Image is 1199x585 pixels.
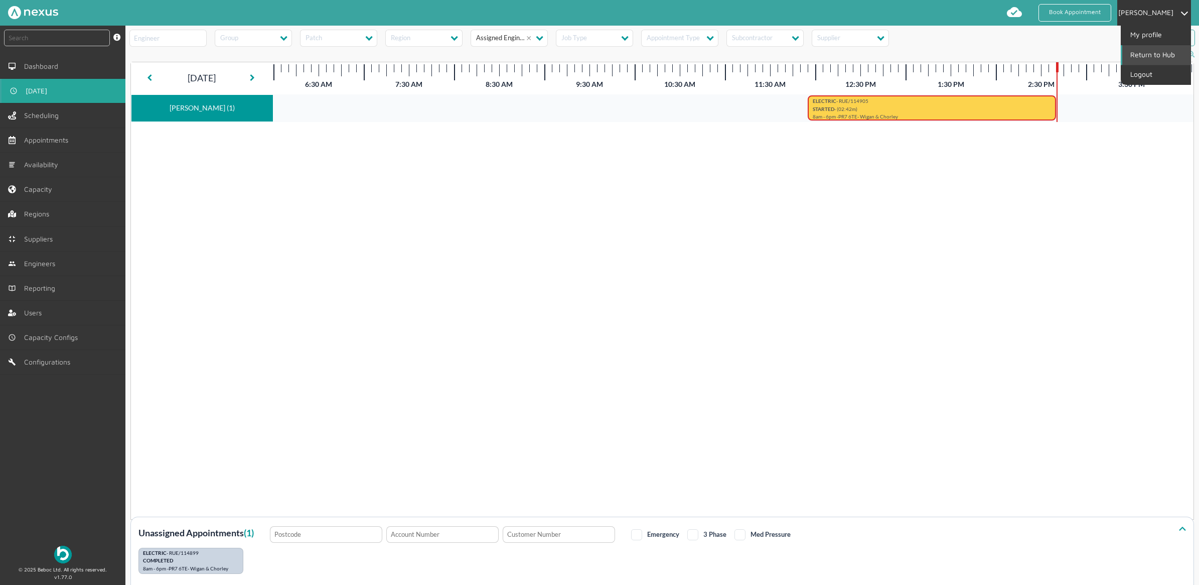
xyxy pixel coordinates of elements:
span: Suppliers [24,235,57,243]
label: 3 Phase [687,530,726,538]
label: Med Pressure [734,530,791,538]
img: md-cloud-done.svg [1006,4,1022,20]
span: PR7 6TE [838,114,857,120]
span: Configurations [24,358,74,366]
input: Search by: Ref, PostCode, MPAN, MPRN, Account, Customer [4,30,110,46]
span: Capacity [24,185,56,193]
a: My profile [1122,26,1190,45]
a: Zoom in the view for a 15m resolution [1187,51,1195,58]
input: Engineer [129,30,207,47]
span: Appointments [24,136,72,144]
h3: [DATE] [188,64,216,92]
img: appointments-left-menu.svg [8,136,16,144]
span: PR7 6TE [169,566,188,572]
span: Reporting [24,284,59,292]
div: Appointment Type [645,34,700,44]
label: Unassigned Appointments [138,526,254,544]
img: md-list.svg [8,161,16,169]
img: md-people.svg [8,260,16,268]
div: 7:30 AM [364,80,454,88]
div: 11:30 AM [725,80,815,88]
div: 2:30 PM [996,80,1086,88]
span: Dashboard [24,62,62,70]
input: Account Number [386,526,499,543]
span: - (02:42m) [834,106,857,112]
img: md-book.svg [8,284,16,292]
img: md-time.svg [8,333,16,341]
span: COMPLETED [143,557,173,563]
div: 3:30 PM [1086,80,1176,88]
img: Nexus [8,6,58,19]
div: 9:30 AM [544,80,635,88]
img: regions.left-menu.svg [8,210,16,218]
span: [DATE] [26,87,51,95]
span: 1 [246,527,251,538]
div: 12:30 PM [815,80,906,88]
span: Availability [24,161,62,169]
span: 8am - 6pm - [813,114,838,120]
div: 8:30 AM [454,80,544,88]
span: ELECTRIC [813,98,836,104]
input: Customer Number [503,526,615,543]
span: 8am - 6pm - [143,566,169,572]
div: Job Type [560,34,587,44]
span: Scheduling [24,111,63,120]
span: Capacity Configs [24,333,82,341]
img: md-contract.svg [8,235,16,243]
span: Regions [24,210,53,218]
img: capacity-left-menu.svg [8,185,16,193]
a: Return to Hub [1122,45,1190,64]
img: Beboc Logo [54,546,72,563]
div: 1:30 PM [906,80,996,88]
img: user-left-menu.svg [8,309,16,317]
label: Emergency [631,530,679,538]
p: - RUE/114899 [143,550,239,558]
span: Clear all [526,33,535,43]
span: ELECTRIC [143,550,167,556]
span: - Wigan & Chorley [188,566,228,572]
span: Users [24,309,46,317]
span: Engineers [24,260,59,268]
img: md-build.svg [8,358,16,366]
div: 10:30 AM [635,80,725,88]
span: STARTED [813,106,834,112]
p: - RUE/114905 [813,98,1051,106]
div: [PERSON_NAME] (1) [135,99,269,118]
a: Book Appointment [1038,4,1111,22]
span: - Wigan & Chorley [857,114,898,120]
div: 6:30 AM [273,80,364,88]
img: md-desktop.svg [8,62,16,70]
img: scheduling-left-menu.svg [8,111,16,120]
input: Postcode [270,526,382,543]
span: ( ) [244,527,254,538]
a: Logout [1122,65,1190,84]
img: md-time.svg [10,87,18,95]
